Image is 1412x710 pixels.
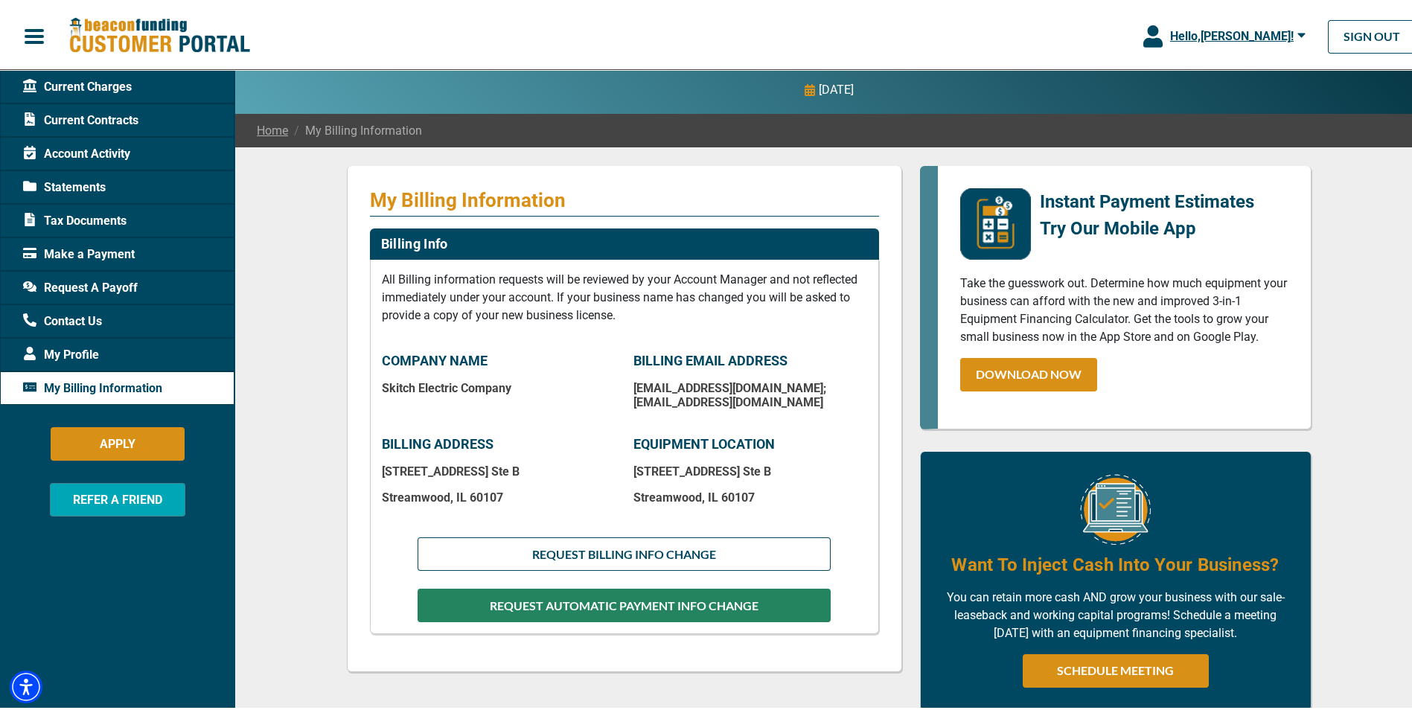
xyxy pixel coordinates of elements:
img: Beacon Funding Customer Portal Logo [68,14,250,52]
h2: Billing Info [381,233,448,249]
button: REQUEST BILLING INFO CHANGE [418,534,830,568]
h4: Want To Inject Cash Into Your Business? [951,549,1279,575]
p: [DATE] [819,78,854,96]
p: Try Our Mobile App [1040,212,1254,239]
a: DOWNLOAD NOW [960,355,1097,388]
p: You can retain more cash AND grow your business with our sale-leaseback and working capital progr... [943,586,1288,639]
p: Take the guesswork out. Determine how much equipment your business can afford with the new and im... [960,272,1288,343]
img: mobile-app-logo.png [960,185,1031,257]
button: REFER A FRIEND [50,480,185,514]
p: [STREET_ADDRESS] Ste B [382,461,616,476]
span: Hello, [PERSON_NAME] ! [1170,26,1294,40]
p: EQUIPMENT LOCATION [633,433,867,450]
span: Make a Payment [23,243,135,260]
img: Equipment Financing Online Image [1080,471,1151,542]
button: APPLY [51,424,185,458]
p: [STREET_ADDRESS] Ste B [633,461,867,476]
span: Account Activity [23,142,130,160]
span: Contact Us [23,310,102,327]
span: My Profile [23,343,99,361]
p: BILLING ADDRESS [382,433,616,450]
p: BILLING EMAIL ADDRESS [633,350,867,366]
p: Skitch Electric Company [382,378,616,392]
p: COMPANY NAME [382,350,616,366]
span: My Billing Information [23,377,162,394]
span: My Billing Information [288,119,422,137]
p: My Billing Information [370,185,879,209]
p: [EMAIL_ADDRESS][DOMAIN_NAME]; [EMAIL_ADDRESS][DOMAIN_NAME] [633,378,867,406]
span: Statements [23,176,106,194]
a: SCHEDULE MEETING [1023,651,1209,685]
span: Current Charges [23,75,132,93]
button: REQUEST AUTOMATIC PAYMENT INFO CHANGE [418,586,830,619]
div: Accessibility Menu [10,668,42,700]
p: Streamwood , IL 60107 [633,487,867,502]
span: Current Contracts [23,109,138,127]
span: Request A Payoff [23,276,138,294]
p: All Billing information requests will be reviewed by your Account Manager and not reflected immed... [382,268,867,322]
span: Tax Documents [23,209,127,227]
a: Home [257,119,288,137]
p: Instant Payment Estimates [1040,185,1254,212]
p: Streamwood , IL 60107 [382,487,616,502]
